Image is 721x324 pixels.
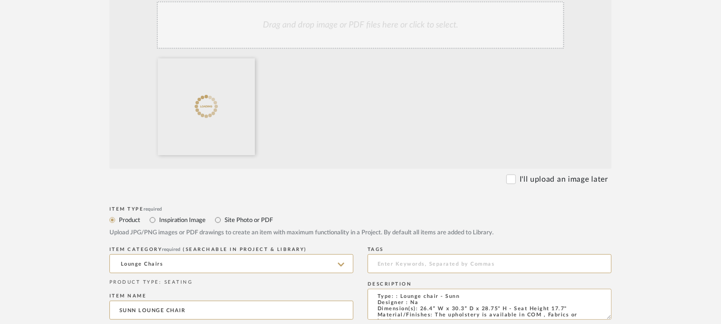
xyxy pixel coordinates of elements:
label: Product [118,215,140,225]
div: Item name [109,293,353,299]
div: Item Type [109,206,612,212]
input: Type a category to search and select [109,254,353,273]
mat-radio-group: Select item type [109,214,612,226]
div: Upload JPG/PNG images or PDF drawings to create an item with maximum functionality in a Project. ... [109,228,612,238]
div: PRODUCT TYPE [109,279,353,286]
label: Site Photo or PDF [224,215,273,225]
div: Description [368,281,612,287]
input: Enter Name [109,301,353,320]
div: Tags [368,247,612,252]
label: I'll upload an image later [520,174,608,185]
label: Inspiration Image [158,215,206,225]
span: required [144,207,162,212]
div: ITEM CATEGORY [109,247,353,252]
span: (Searchable in Project & Library) [183,247,307,252]
input: Enter Keywords, Separated by Commas [368,254,612,273]
span: required [162,247,181,252]
span: : SEATING [159,280,193,285]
